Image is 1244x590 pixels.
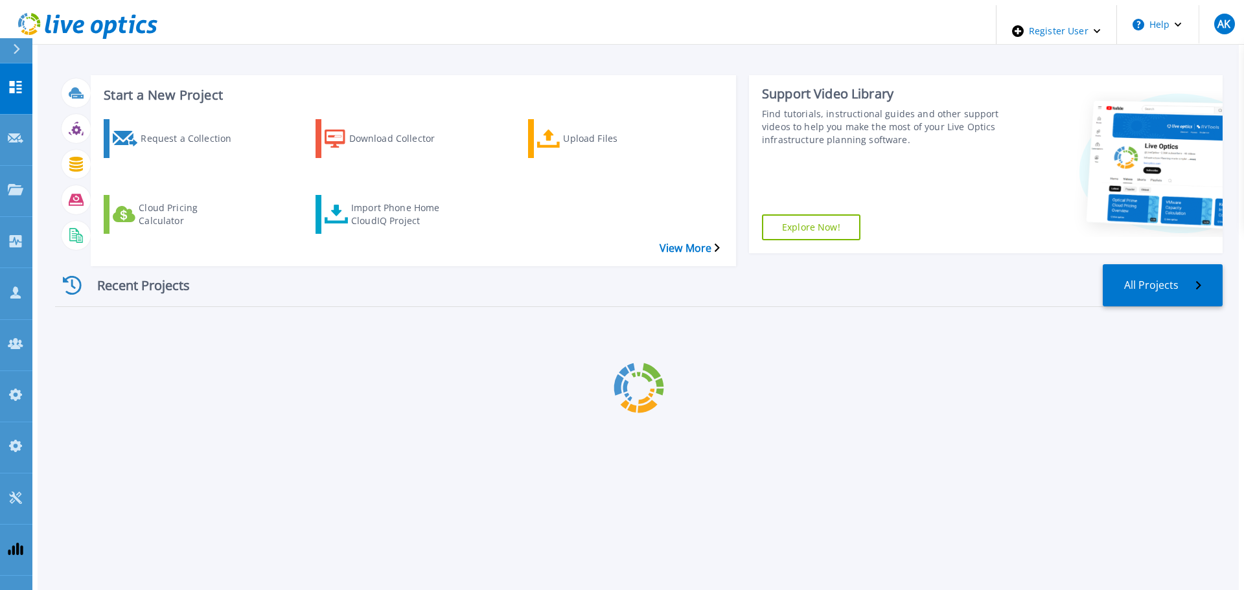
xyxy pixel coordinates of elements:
[996,5,1116,57] div: Register User
[104,88,719,102] h3: Start a New Project
[762,108,1003,146] div: Find tutorials, instructional guides and other support videos to help you make the most of your L...
[351,198,455,231] div: Import Phone Home CloudIQ Project
[563,122,667,155] div: Upload Files
[316,119,472,158] a: Download Collector
[1217,19,1230,29] span: AK
[1117,5,1198,44] button: Help
[762,85,1003,102] div: Support Video Library
[660,242,720,255] a: View More
[141,122,244,155] div: Request a Collection
[55,269,211,301] div: Recent Projects
[139,198,242,231] div: Cloud Pricing Calculator
[349,122,453,155] div: Download Collector
[104,195,260,234] a: Cloud Pricing Calculator
[104,119,260,158] a: Request a Collection
[762,214,860,240] a: Explore Now!
[1103,264,1223,306] a: All Projects
[528,119,685,158] a: Upload Files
